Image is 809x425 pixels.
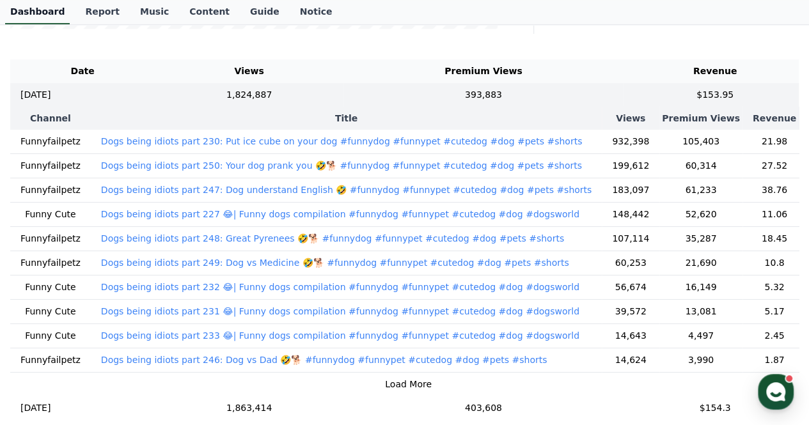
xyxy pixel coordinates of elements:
[10,299,91,323] td: Funny Cute
[101,281,579,293] button: Dogs being idiots part 232 😂| Funny dogs compilation #funnydog #funnypet #cutedog #dog #dogsworld
[343,83,624,107] td: 393,883
[91,107,602,130] th: Title
[20,88,51,102] p: [DATE]
[10,178,91,202] td: Funnyfailpetz
[10,107,91,130] th: Channel
[10,251,91,275] td: Funnyfailpetz
[343,396,624,420] td: 403,608
[101,232,564,245] button: Dogs being idiots part 248: Great Pyrenees 🤣🐕 #funnydog #funnypet #cutedog #dog #pets #shorts
[742,348,806,372] td: 1.87
[659,226,742,251] td: 35,287
[101,183,592,196] button: Dogs being idiots part 247: Dog understand English 🤣 #funnydog #funnypet #cutedog #dog #pets #shorts
[602,107,659,130] th: Views
[624,83,806,107] td: $153.95
[659,299,742,323] td: 13,081
[10,348,91,372] td: Funnyfailpetz
[10,153,91,178] td: Funnyfailpetz
[20,401,51,415] p: [DATE]
[101,305,579,318] button: Dogs being idiots part 231 😂| Funny dogs compilation #funnydog #funnypet #cutedog #dog #dogsworld
[659,348,742,372] td: 3,990
[84,319,165,351] a: Messages
[10,130,91,154] td: Funnyfailpetz
[602,275,659,299] td: 56,674
[659,202,742,226] td: 52,620
[4,319,84,351] a: Home
[742,153,806,178] td: 27.52
[602,299,659,323] td: 39,572
[10,59,155,83] th: Date
[659,130,742,154] td: 105,403
[343,59,624,83] th: Premium Views
[602,178,659,202] td: 183,097
[602,226,659,251] td: 107,114
[165,319,246,351] a: Settings
[742,107,806,130] th: Revenue
[101,256,569,269] button: Dogs being idiots part 249: Dog vs Medicine 🤣🐕 #funnydog #funnypet #cutedog #dog #pets #shorts
[10,323,91,348] td: Funny Cute
[659,323,742,348] td: 4,497
[33,338,55,348] span: Home
[602,251,659,275] td: 60,253
[742,178,806,202] td: 38.76
[742,323,806,348] td: 2.45
[742,299,806,323] td: 5.17
[659,251,742,275] td: 21,690
[742,251,806,275] td: 10.8
[101,353,547,366] button: Dogs being idiots part 246: Dog vs Dad 🤣🐕 #funnydog #funnypet #cutedog #dog #pets #shorts
[659,153,742,178] td: 60,314
[101,135,582,148] button: Dogs being idiots part 230: Put ice cube on your dog #funnydog #funnypet #cutedog #dog #pets #shorts
[602,153,659,178] td: 199,612
[106,339,144,349] span: Messages
[602,348,659,372] td: 14,624
[659,275,742,299] td: 16,149
[385,378,432,391] button: Load More
[10,226,91,251] td: Funnyfailpetz
[659,107,742,130] th: Premium Views
[742,130,806,154] td: 21.98
[10,202,91,226] td: Funny Cute
[189,338,221,348] span: Settings
[155,83,343,107] td: 1,824,887
[624,396,806,420] td: $154.3
[602,323,659,348] td: 14,643
[10,275,91,299] td: Funny Cute
[624,59,806,83] th: Revenue
[155,59,343,83] th: Views
[101,159,582,172] button: Dogs being idiots part 250: Your dog prank you 🤣🐕 #funnydog #funnypet #cutedog #dog #pets #shorts
[101,208,579,220] button: Dogs being idiots part 227 😂| Funny dogs compilation #funnydog #funnypet #cutedog #dog #dogsworld
[602,130,659,154] td: 932,398
[742,226,806,251] td: 18.45
[602,202,659,226] td: 148,442
[659,178,742,202] td: 61,233
[742,275,806,299] td: 5.32
[155,396,343,420] td: 1,863,414
[101,329,579,342] button: Dogs being idiots part 233 😂| Funny dogs compilation #funnydog #funnypet #cutedog #dog #dogsworld
[742,202,806,226] td: 11.06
